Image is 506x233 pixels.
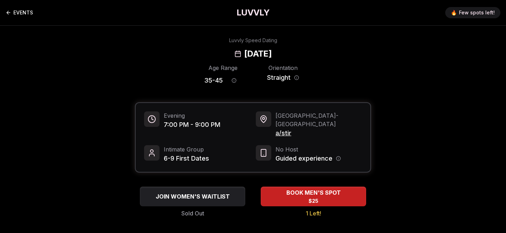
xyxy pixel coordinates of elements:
button: BOOK MEN'S SPOT - 1 Left! [261,187,366,206]
div: Age Range [204,64,242,72]
span: 7:00 PM - 9:00 PM [164,120,220,130]
span: Few spots left! [459,9,495,16]
span: Sold Out [181,209,204,218]
a: Back to events [6,6,33,20]
a: LUVVLY [236,7,270,18]
span: BOOK MEN'S SPOT [285,188,342,197]
button: JOIN WOMEN'S WAITLIST - Sold Out [140,187,245,206]
span: 35 - 45 [204,76,223,85]
div: Orientation [264,64,302,72]
span: Evening [164,111,220,120]
span: Intimate Group [164,145,209,154]
span: [GEOGRAPHIC_DATA] - [GEOGRAPHIC_DATA] [275,111,362,128]
button: Age range information [226,73,242,88]
span: 1 Left! [306,209,321,218]
div: Luvvly Speed Dating [229,37,277,44]
span: Guided experience [275,154,332,163]
span: JOIN WOMEN'S WAITLIST [154,192,231,201]
button: Orientation information [294,75,299,80]
h2: [DATE] [244,48,272,59]
span: 6-9 First Dates [164,154,209,163]
span: 🔥 [451,9,457,16]
span: $25 [309,198,318,205]
span: a/stir [275,128,362,138]
span: No Host [275,145,341,154]
button: Host information [336,156,341,161]
span: Straight [267,73,291,83]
